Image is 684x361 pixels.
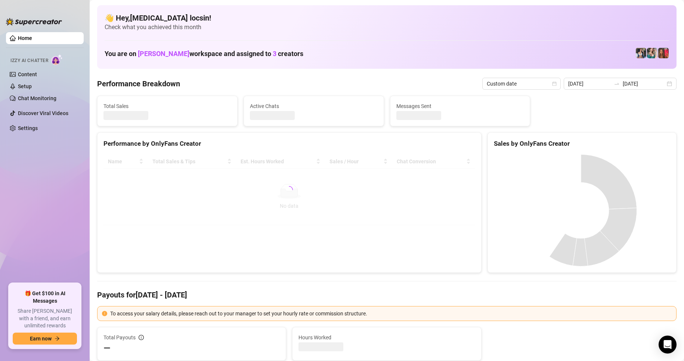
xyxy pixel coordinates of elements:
[110,309,672,318] div: To access your salary details, please reach out to your manager to set your hourly rate or commis...
[51,54,63,65] img: AI Chatter
[396,102,524,110] span: Messages Sent
[139,335,144,340] span: info-circle
[30,336,52,342] span: Earn now
[658,48,669,58] img: Bella
[6,18,62,25] img: logo-BBDzfeDw.svg
[13,290,77,305] span: 🎁 Get $100 in AI Messages
[614,81,620,87] span: to
[10,57,48,64] span: Izzy AI Chatter
[636,48,646,58] img: Katy
[18,35,32,41] a: Home
[18,110,68,116] a: Discover Viral Videos
[103,342,111,354] span: —
[552,81,557,86] span: calendar
[97,290,677,300] h4: Payouts for [DATE] - [DATE]
[285,185,294,194] span: loading
[494,139,670,149] div: Sales by OnlyFans Creator
[18,125,38,131] a: Settings
[105,13,669,23] h4: 👋 Hey, [MEDICAL_DATA] locsin !
[103,102,231,110] span: Total Sales
[138,50,189,58] span: [PERSON_NAME]
[18,83,32,89] a: Setup
[102,311,107,316] span: exclamation-circle
[487,78,556,89] span: Custom date
[18,71,37,77] a: Content
[13,333,77,345] button: Earn nowarrow-right
[250,102,378,110] span: Active Chats
[105,50,303,58] h1: You are on workspace and assigned to creators
[105,23,669,31] span: Check what you achieved this month
[647,48,657,58] img: Zaddy
[13,308,77,330] span: Share [PERSON_NAME] with a friend, and earn unlimited rewards
[614,81,620,87] span: swap-right
[97,78,180,89] h4: Performance Breakdown
[623,80,665,88] input: End date
[273,50,276,58] span: 3
[568,80,611,88] input: Start date
[55,336,60,341] span: arrow-right
[103,333,136,342] span: Total Payouts
[103,139,475,149] div: Performance by OnlyFans Creator
[18,95,56,101] a: Chat Monitoring
[659,336,677,354] div: Open Intercom Messenger
[298,333,475,342] span: Hours Worked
